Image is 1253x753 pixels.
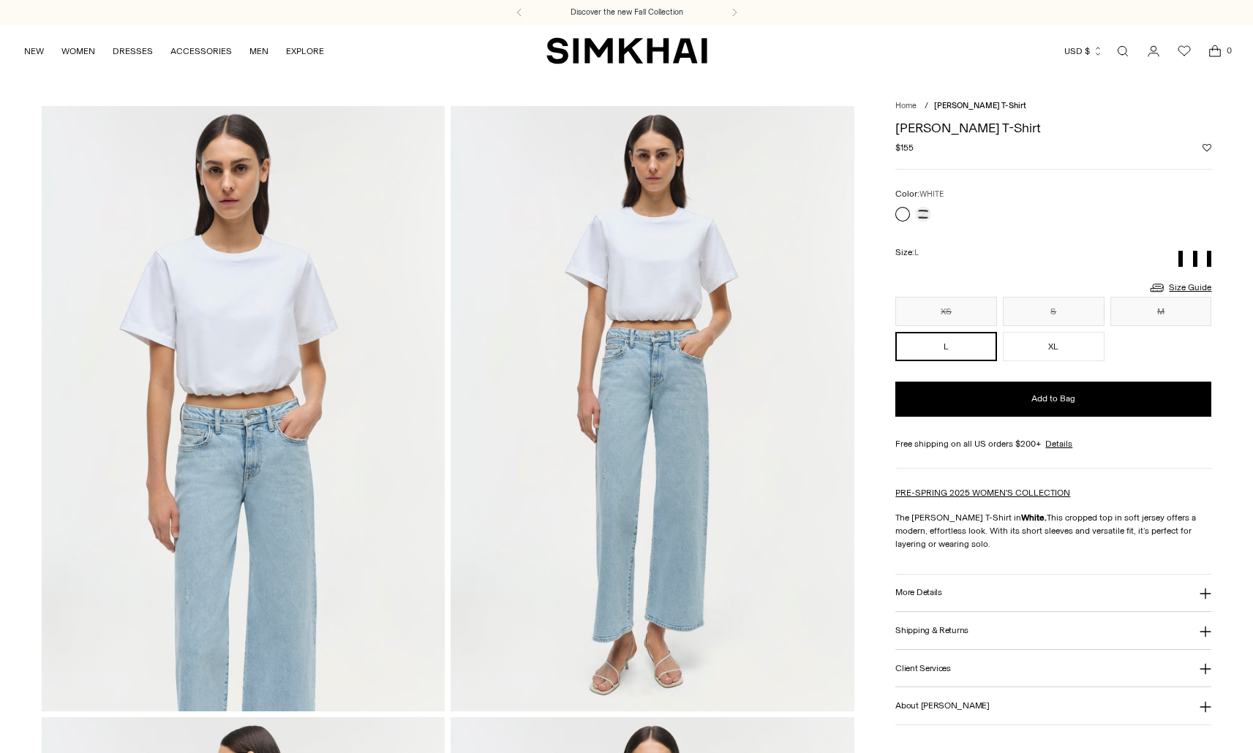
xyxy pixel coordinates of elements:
[1148,279,1211,297] a: Size Guide
[1203,143,1211,152] button: Add to Wishlist
[1045,437,1072,450] a: Details
[249,35,268,67] a: MEN
[895,437,1211,450] div: Free shipping on all US orders $200+
[895,297,997,326] button: XS
[1021,512,1047,523] strong: White.
[1200,37,1230,66] a: Open cart modal
[170,35,232,67] a: ACCESSORIES
[1170,37,1199,66] a: Wishlist
[1031,393,1075,405] span: Add to Bag
[895,650,1211,687] button: Client Services
[895,332,997,361] button: L
[934,101,1026,110] span: [PERSON_NAME] T-Shirt
[895,612,1211,649] button: Shipping & Returns
[895,664,951,673] h3: Client Services
[914,248,919,257] span: L
[1222,44,1235,57] span: 0
[895,488,1070,498] a: PRE-SPRING 2025 WOMEN'S COLLECTION
[42,106,445,711] img: Jojo T-Shirt
[451,106,854,711] img: Jojo T-Shirt
[1139,37,1168,66] a: Go to the account page
[925,100,928,113] div: /
[571,7,683,18] a: Discover the new Fall Collection
[1003,332,1105,361] button: XL
[1064,35,1103,67] button: USD $
[895,101,917,110] a: Home
[895,588,941,597] h3: More Details
[895,687,1211,724] button: About [PERSON_NAME]
[61,35,95,67] a: WOMEN
[895,246,919,260] label: Size:
[286,35,324,67] a: EXPLORE
[895,511,1211,550] p: The [PERSON_NAME] T-Shirt in This cropped top in soft jersey offers a modern, effortless look. Wi...
[895,382,1211,417] button: Add to Bag
[895,187,944,201] label: Color:
[1003,297,1105,326] button: S
[895,121,1211,135] h1: [PERSON_NAME] T-Shirt
[24,35,44,67] a: NEW
[895,626,968,635] h3: Shipping & Returns
[1108,37,1137,66] a: Open search modal
[895,141,914,154] span: $155
[1110,297,1212,326] button: M
[919,189,944,199] span: WHITE
[895,100,1211,113] nav: breadcrumbs
[895,701,989,711] h3: About [PERSON_NAME]
[895,575,1211,612] button: More Details
[546,37,707,65] a: SIMKHAI
[113,35,153,67] a: DRESSES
